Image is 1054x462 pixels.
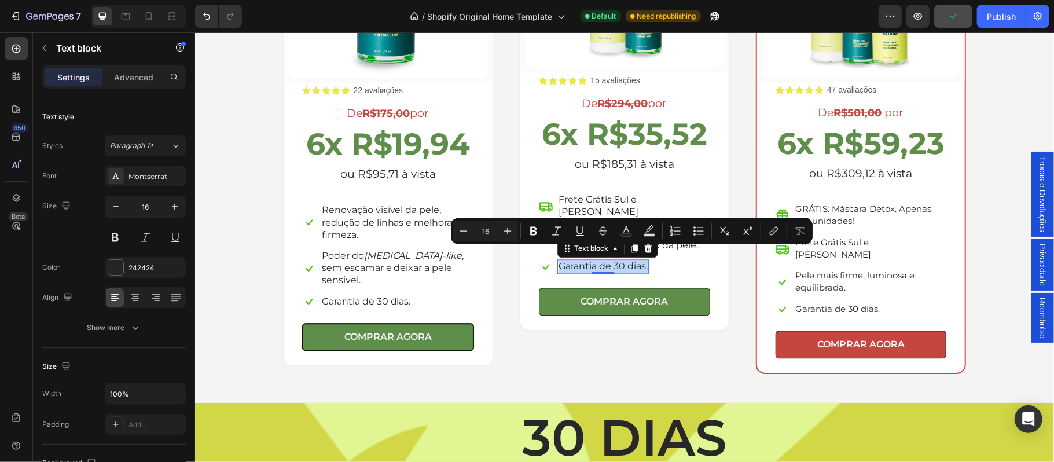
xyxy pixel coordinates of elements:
div: Add... [128,420,183,430]
span: / [423,10,425,23]
strong: R$501,00 [639,74,687,87]
div: Editor contextual toolbar [451,218,813,244]
p: Advanced [114,71,153,83]
div: Width [42,388,61,399]
button: Paragraph 1* [105,135,186,156]
strong: R$294,00 [402,65,453,78]
div: 450 [11,123,28,133]
span: Frete Grátis Sul e [PERSON_NAME] [600,204,676,228]
p: Duo essencial para limpeza profunda e renovação da pele. [363,195,514,219]
p: Frete Grátis Sul e [PERSON_NAME] [363,162,514,186]
span: Poder do , sem escamar e deixar a pele sensivel. [127,218,269,253]
div: Size [42,359,73,375]
div: Show more [87,322,141,333]
p: 22 avaliações [159,53,208,63]
div: Styles [42,141,63,151]
div: Text block [377,211,416,221]
div: Text style [42,112,74,122]
p: De por [108,71,278,91]
button: COMPRAR AGORA [107,291,280,318]
p: ou R$95,71 à vista [108,132,278,152]
div: Undo/Redo [195,5,242,28]
div: Size [42,199,73,214]
button: COMPRAR AGORA [344,255,515,283]
div: COMPRAR AGORA [385,262,473,276]
div: Rich Text Editor. Editing area: main [362,227,454,241]
div: Padding [42,419,69,430]
span: Paragraph 1* [110,141,154,151]
strong: R$175,00 [167,75,215,87]
div: Align [42,290,75,306]
h2: 30 DIAS [207,379,652,432]
div: Rich Text Editor. Editing area: main [126,217,280,255]
p: Garantia de 30 dias. [363,228,453,240]
div: 242424 [128,263,183,273]
span: Default [592,11,616,21]
button: COMPRAR AGORA [581,298,752,326]
div: Rich Text Editor. Editing area: main [362,194,515,221]
p: De por [345,61,514,81]
span: GRÁTIS: Máscara Detox. Apenas 100 unidades! [600,171,736,194]
div: Montserrat [128,171,183,182]
button: Publish [977,5,1026,28]
p: ou R$309,12 à vista [582,131,751,151]
div: COMPRAR AGORA [149,298,237,311]
div: Rich Text Editor. Editing area: main [126,262,217,277]
button: Show more [42,317,186,338]
p: De por [582,71,751,90]
i: [MEDICAL_DATA]-like [169,218,267,229]
span: Reembolso [842,265,853,306]
iframe: Design area [195,32,1054,462]
button: 7 [5,5,86,28]
div: Rich Text Editor. Editing area: main [126,170,280,210]
p: 47 avaliações [632,52,682,63]
p: ou R$185,31 à vista [345,122,514,142]
span: Renovação visível da pele, redução de linhas e melhora da firmeza. [127,172,271,208]
div: Beta [9,212,28,221]
div: Font [42,171,57,181]
div: Color [42,262,60,273]
strong: 6x R$59,23 [582,93,750,129]
span: Trocas e Devoluções [842,124,853,200]
div: Rich Text Editor. Editing area: main [362,160,515,187]
span: Garantia de 30 dias. [600,271,685,282]
p: Settings [57,71,90,83]
span: Garantia de 30 dias. [127,263,216,274]
strong: 6x R$19,94 [111,93,275,130]
div: Open Intercom Messenger [1015,405,1042,433]
span: Need republishing [637,11,696,21]
strong: 6x R$35,52 [347,83,512,120]
span: Shopify Original Home Template [428,10,553,23]
span: Privacidade [842,211,853,254]
p: Text block [56,41,155,55]
div: Publish [987,10,1016,23]
input: Auto [105,383,185,404]
p: 7 [76,9,81,23]
span: Pele mais firme, luminosa e equilibrada. [600,237,719,261]
p: 15 avaliações [395,43,445,53]
div: COMPRAR AGORA [622,305,710,319]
